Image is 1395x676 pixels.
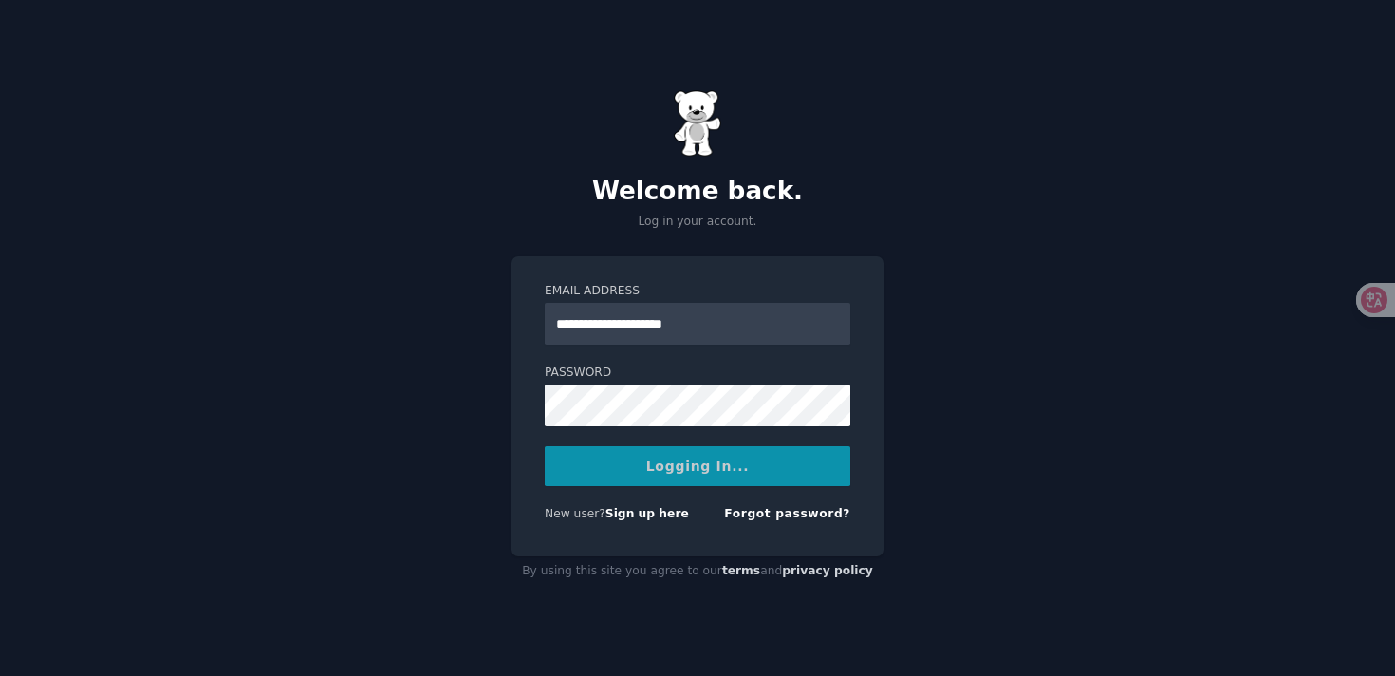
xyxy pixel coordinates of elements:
[545,507,605,520] span: New user?
[545,283,850,300] label: Email Address
[512,177,883,207] h2: Welcome back.
[674,90,721,157] img: Gummy Bear
[605,507,689,520] a: Sign up here
[512,214,883,231] p: Log in your account.
[545,365,850,382] label: Password
[782,564,873,577] a: privacy policy
[722,564,760,577] a: terms
[512,556,883,587] div: By using this site you agree to our and
[724,507,850,520] a: Forgot password?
